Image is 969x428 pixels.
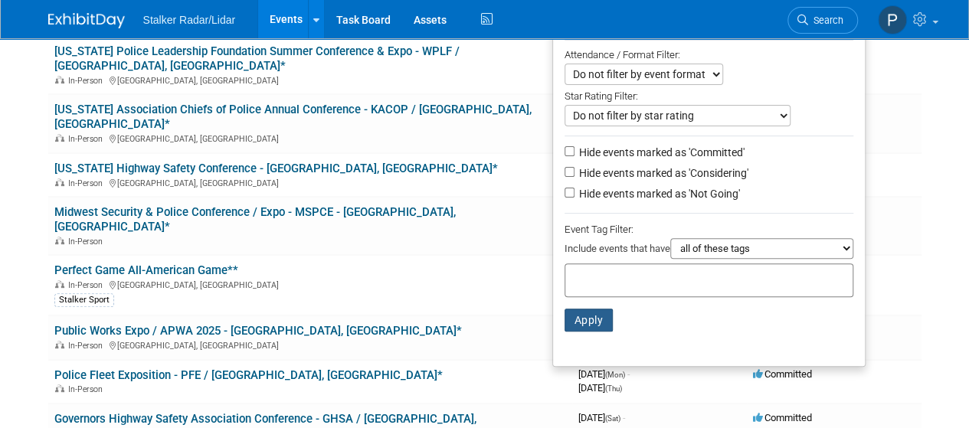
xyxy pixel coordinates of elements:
[576,186,740,201] label: Hide events marked as 'Not Going'
[578,412,625,423] span: [DATE]
[68,178,107,188] span: In-Person
[54,324,462,338] a: Public Works Expo / APWA 2025 - [GEOGRAPHIC_DATA], [GEOGRAPHIC_DATA]*
[54,132,566,144] div: [GEOGRAPHIC_DATA], [GEOGRAPHIC_DATA]
[54,74,566,86] div: [GEOGRAPHIC_DATA], [GEOGRAPHIC_DATA]
[753,368,812,380] span: Committed
[578,382,622,394] span: [DATE]
[68,280,107,290] span: In-Person
[54,368,443,382] a: Police Fleet Exposition - PFE / [GEOGRAPHIC_DATA], [GEOGRAPHIC_DATA]*
[605,371,625,379] span: (Mon)
[753,412,812,423] span: Committed
[627,368,630,380] span: -
[55,178,64,186] img: In-Person Event
[565,46,853,64] div: Attendance / Format Filter:
[787,7,858,34] a: Search
[605,384,622,393] span: (Thu)
[54,44,460,73] a: [US_STATE] Police Leadership Foundation Summer Conference & Expo - WPLF / [GEOGRAPHIC_DATA], [GEO...
[55,280,64,288] img: In-Person Event
[565,221,853,238] div: Event Tag Filter:
[143,14,236,26] span: Stalker Radar/Lidar
[55,384,64,392] img: In-Person Event
[54,205,456,234] a: Midwest Security & Police Conference / Expo - MSPCE - [GEOGRAPHIC_DATA], [GEOGRAPHIC_DATA]*
[565,85,853,105] div: Star Rating Filter:
[578,368,630,380] span: [DATE]
[55,76,64,83] img: In-Person Event
[576,145,745,160] label: Hide events marked as 'Committed'
[565,309,614,332] button: Apply
[54,162,498,175] a: [US_STATE] Highway Safety Conference - [GEOGRAPHIC_DATA], [GEOGRAPHIC_DATA]*
[565,238,853,263] div: Include events that have
[55,134,64,142] img: In-Person Event
[576,165,748,181] label: Hide events marked as 'Considering'
[68,134,107,144] span: In-Person
[68,341,107,351] span: In-Person
[54,293,114,307] div: Stalker Sport
[68,76,107,86] span: In-Person
[68,384,107,394] span: In-Person
[54,338,566,351] div: [GEOGRAPHIC_DATA], [GEOGRAPHIC_DATA]
[54,263,238,277] a: Perfect Game All-American Game**
[605,414,620,423] span: (Sat)
[54,278,566,290] div: [GEOGRAPHIC_DATA], [GEOGRAPHIC_DATA]
[808,15,843,26] span: Search
[623,412,625,423] span: -
[54,103,532,131] a: [US_STATE] Association Chiefs of Police Annual Conference - KACOP / [GEOGRAPHIC_DATA], [GEOGRAPHI...
[55,237,64,244] img: In-Person Event
[54,176,566,188] div: [GEOGRAPHIC_DATA], [GEOGRAPHIC_DATA]
[878,5,907,34] img: Peter Bauer
[68,237,107,247] span: In-Person
[48,13,125,28] img: ExhibitDay
[55,341,64,348] img: In-Person Event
